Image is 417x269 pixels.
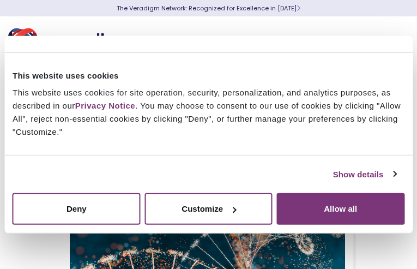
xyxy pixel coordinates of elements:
[75,101,135,110] a: Privacy Notice
[384,28,401,57] button: Toggle Navigation Menu
[276,193,404,225] button: Allow all
[13,193,141,225] button: Deny
[333,168,396,181] a: Show details
[8,25,139,61] img: Veradigm logo
[117,4,300,13] a: The Veradigm Network: Recognized for Excellence in [DATE]Learn More
[297,4,300,13] span: Learn More
[13,86,404,139] div: This website uses cookies for site operation, security, personalization, and analytics purposes, ...
[13,69,404,82] div: This website uses cookies
[144,193,273,225] button: Customize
